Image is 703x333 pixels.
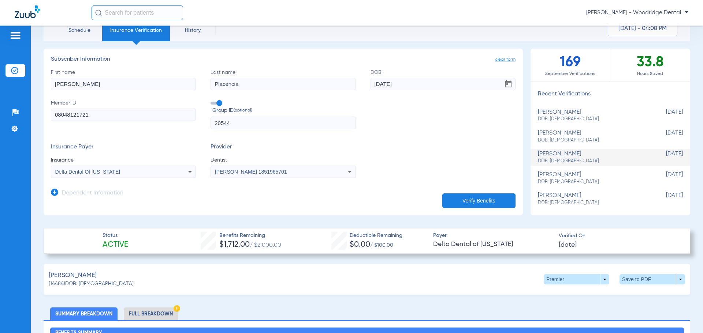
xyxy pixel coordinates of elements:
[51,56,516,63] h3: Subscriber Information
[559,241,577,250] span: [DATE]
[49,271,97,280] span: [PERSON_NAME]
[538,116,646,122] span: DOB: [DEMOGRAPHIC_DATA]
[219,232,281,239] span: Benefits Remaining
[92,5,183,20] input: Search for patients
[49,280,134,288] span: (14484) DOB: [DEMOGRAPHIC_DATA]
[646,151,683,164] span: [DATE]
[646,171,683,185] span: [DATE]
[538,130,646,143] div: [PERSON_NAME]
[103,232,128,239] span: Status
[586,9,688,16] span: [PERSON_NAME] - Woodridge Dental
[51,109,196,121] input: Member ID
[15,5,40,18] img: Zuub Logo
[211,78,356,90] input: Last name
[371,69,516,90] label: DOB
[531,49,610,81] div: 169
[620,274,685,284] button: Save to PDF
[51,156,196,164] span: Insurance
[442,193,516,208] button: Verify Benefits
[531,70,610,77] span: September Verifications
[175,27,210,34] span: History
[371,78,516,90] input: DOBOpen calendar
[10,31,21,40] img: hamburger-icon
[51,99,196,129] label: Member ID
[610,70,690,77] span: Hours Saved
[370,243,393,248] span: / $100.00
[108,27,164,34] span: Insurance Verification
[234,107,252,114] small: (optional)
[211,144,356,151] h3: Provider
[350,241,370,249] span: $0.00
[495,56,516,63] span: clear form
[544,274,609,284] button: Premier
[538,137,646,144] span: DOB: [DEMOGRAPHIC_DATA]
[51,78,196,90] input: First name
[62,190,123,197] h3: Dependent Information
[559,232,678,240] span: Verified On
[538,179,646,185] span: DOB: [DEMOGRAPHIC_DATA]
[350,232,402,239] span: Deductible Remaining
[250,242,281,248] span: / $2,000.00
[124,307,178,320] li: Full Breakdown
[646,130,683,143] span: [DATE]
[433,240,553,249] span: Delta Dental of [US_STATE]
[538,151,646,164] div: [PERSON_NAME]
[215,169,287,175] span: [PERSON_NAME] 1851965701
[219,241,250,249] span: $1,712.00
[646,192,683,206] span: [DATE]
[646,109,683,122] span: [DATE]
[95,10,102,16] img: Search Icon
[610,49,690,81] div: 33.8
[51,144,196,151] h3: Insurance Payer
[174,305,180,312] img: Hazard
[212,107,356,114] span: Group ID
[538,158,646,164] span: DOB: [DEMOGRAPHIC_DATA]
[50,307,118,320] li: Summary Breakdown
[211,69,356,90] label: Last name
[538,192,646,206] div: [PERSON_NAME]
[618,25,667,32] span: [DATE] - 04:08 PM
[51,69,196,90] label: First name
[211,156,356,164] span: Dentist
[103,240,128,250] span: Active
[538,171,646,185] div: [PERSON_NAME]
[55,169,120,175] span: Delta Dental Of [US_STATE]
[531,91,690,98] h3: Recent Verifications
[433,232,553,239] span: Payer
[501,77,516,91] button: Open calendar
[62,27,97,34] span: Schedule
[538,109,646,122] div: [PERSON_NAME]
[538,200,646,206] span: DOB: [DEMOGRAPHIC_DATA]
